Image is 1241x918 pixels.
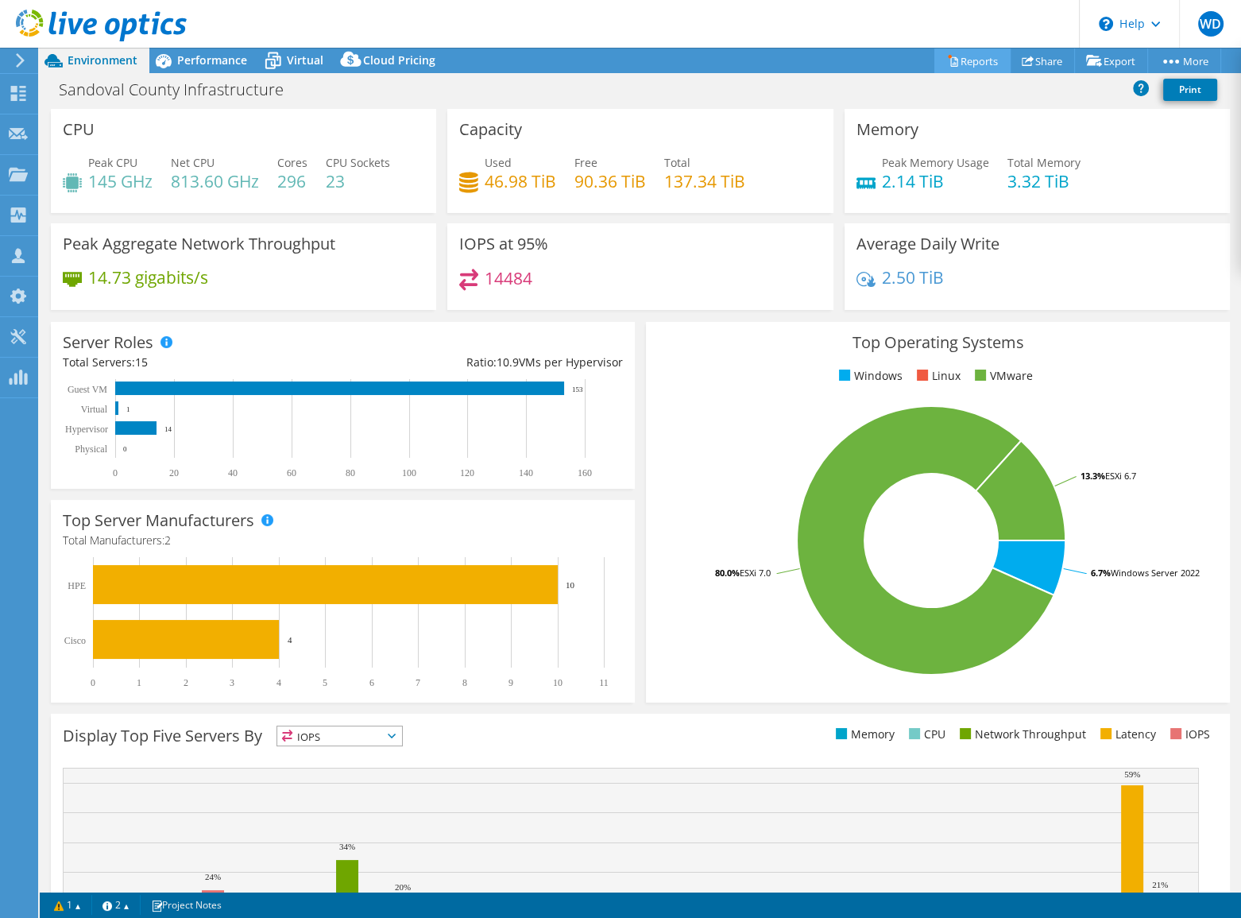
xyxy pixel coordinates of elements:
[177,52,247,68] span: Performance
[566,580,575,590] text: 10
[205,872,221,881] text: 24%
[68,384,107,395] text: Guest VM
[1124,769,1140,779] text: 59%
[882,269,944,286] h4: 2.50 TiB
[277,172,307,190] h4: 296
[137,677,141,688] text: 1
[1198,11,1224,37] span: WD
[574,155,597,170] span: Free
[913,367,961,385] li: Linux
[462,677,467,688] text: 8
[63,121,95,138] h3: CPU
[68,52,137,68] span: Environment
[882,172,989,190] h4: 2.14 TiB
[519,467,533,478] text: 140
[126,405,130,413] text: 1
[135,354,148,370] span: 15
[276,677,281,688] text: 4
[832,726,895,743] li: Memory
[63,334,153,351] h3: Server Roles
[664,155,690,170] span: Total
[1152,880,1168,889] text: 21%
[956,726,1086,743] li: Network Throughput
[68,580,86,591] text: HPE
[88,172,153,190] h4: 145 GHz
[346,467,355,478] text: 80
[63,354,342,371] div: Total Servers:
[1010,48,1075,73] a: Share
[1007,172,1081,190] h4: 3.32 TiB
[402,467,416,478] text: 100
[905,726,945,743] li: CPU
[1166,726,1210,743] li: IOPS
[485,155,512,170] span: Used
[184,677,188,688] text: 2
[1096,726,1156,743] li: Latency
[230,677,234,688] text: 3
[1091,567,1111,579] tspan: 6.7%
[63,532,623,549] h4: Total Manufacturers:
[228,467,238,478] text: 40
[63,235,335,253] h3: Peak Aggregate Network Throughput
[88,269,208,286] h4: 14.73 gigabits/s
[1074,48,1148,73] a: Export
[835,367,903,385] li: Windows
[81,404,108,415] text: Virtual
[43,895,92,915] a: 1
[856,121,918,138] h3: Memory
[52,81,308,99] h1: Sandoval County Infrastructure
[1099,17,1113,31] svg: \n
[572,385,583,393] text: 153
[323,677,327,688] text: 5
[363,52,435,68] span: Cloud Pricing
[288,635,292,645] text: 4
[971,367,1033,385] li: VMware
[740,567,771,579] tspan: ESXi 7.0
[459,121,522,138] h3: Capacity
[460,467,474,478] text: 120
[395,882,411,892] text: 20%
[169,467,179,478] text: 20
[326,155,390,170] span: CPU Sockets
[164,533,171,548] span: 2
[578,467,592,478] text: 160
[485,172,556,190] h4: 46.98 TiB
[1163,79,1217,101] a: Print
[171,155,215,170] span: Net CPU
[882,155,989,170] span: Peak Memory Usage
[856,235,999,253] h3: Average Daily Write
[574,172,646,190] h4: 90.36 TiB
[553,677,563,688] text: 10
[63,512,254,529] h3: Top Server Manufacturers
[497,354,519,370] span: 10.9
[664,172,745,190] h4: 137.34 TiB
[140,895,233,915] a: Project Notes
[1147,48,1221,73] a: More
[485,269,532,287] h4: 14484
[599,677,609,688] text: 11
[287,52,323,68] span: Virtual
[287,467,296,478] text: 60
[91,677,95,688] text: 0
[934,48,1011,73] a: Reports
[508,677,513,688] text: 9
[64,635,86,646] text: Cisco
[1007,155,1081,170] span: Total Memory
[339,842,355,851] text: 34%
[369,677,374,688] text: 6
[113,467,118,478] text: 0
[326,172,390,190] h4: 23
[91,895,141,915] a: 2
[1081,470,1105,482] tspan: 13.3%
[658,334,1218,351] h3: Top Operating Systems
[65,424,108,435] text: Hypervisor
[123,445,127,453] text: 0
[75,444,107,455] text: Physical
[1105,470,1136,482] tspan: ESXi 6.7
[171,172,259,190] h4: 813.60 GHz
[277,155,307,170] span: Cores
[277,726,402,746] span: IOPS
[459,235,548,253] h3: IOPS at 95%
[88,155,137,170] span: Peak CPU
[1111,567,1200,579] tspan: Windows Server 2022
